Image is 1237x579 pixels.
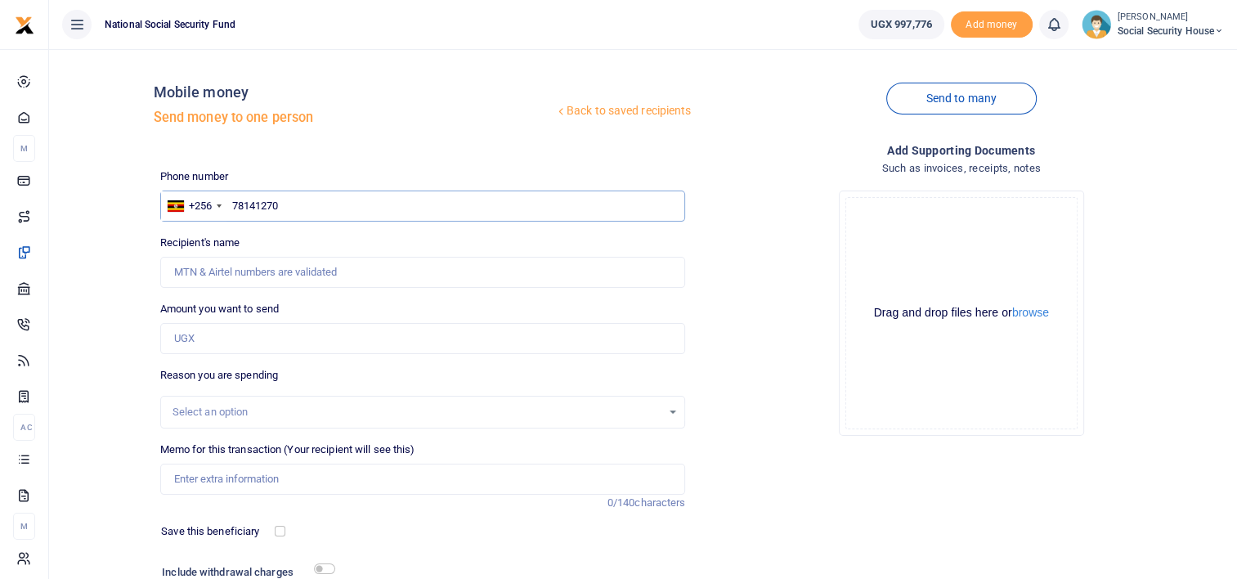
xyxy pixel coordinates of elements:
li: M [13,135,35,162]
span: Social Security House [1118,24,1224,38]
img: profile-user [1082,10,1111,39]
div: Uganda: +256 [161,191,226,221]
a: Back to saved recipients [554,96,692,126]
span: characters [634,496,685,509]
div: File Uploader [839,191,1084,436]
small: [PERSON_NAME] [1118,11,1224,25]
a: profile-user [PERSON_NAME] Social Security House [1082,10,1224,39]
li: Toup your wallet [951,11,1033,38]
a: Send to many [886,83,1037,114]
label: Save this beneficiary [161,523,259,540]
label: Recipient's name [160,235,240,251]
li: Wallet ballance [852,10,951,39]
input: MTN & Airtel numbers are validated [160,257,686,288]
span: National Social Security Fund [98,17,242,32]
span: UGX 997,776 [871,16,932,33]
h4: Add supporting Documents [698,141,1224,159]
label: Amount you want to send [160,301,279,317]
label: Memo for this transaction (Your recipient will see this) [160,442,415,458]
button: browse [1012,307,1049,318]
li: M [13,513,35,540]
img: logo-small [15,16,34,35]
span: 0/140 [607,496,635,509]
div: Drag and drop files here or [846,305,1077,321]
a: Add money [951,17,1033,29]
div: +256 [189,198,212,214]
label: Reason you are spending [160,367,278,384]
label: Phone number [160,168,228,185]
a: logo-small logo-large logo-large [15,18,34,30]
h6: Include withdrawal charges [162,566,328,579]
input: Enter extra information [160,464,686,495]
input: Enter phone number [160,191,686,222]
a: UGX 997,776 [858,10,944,39]
h5: Send money to one person [154,110,554,126]
input: UGX [160,323,686,354]
h4: Such as invoices, receipts, notes [698,159,1224,177]
div: Select an option [173,404,662,420]
h4: Mobile money [154,83,554,101]
span: Add money [951,11,1033,38]
li: Ac [13,414,35,441]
